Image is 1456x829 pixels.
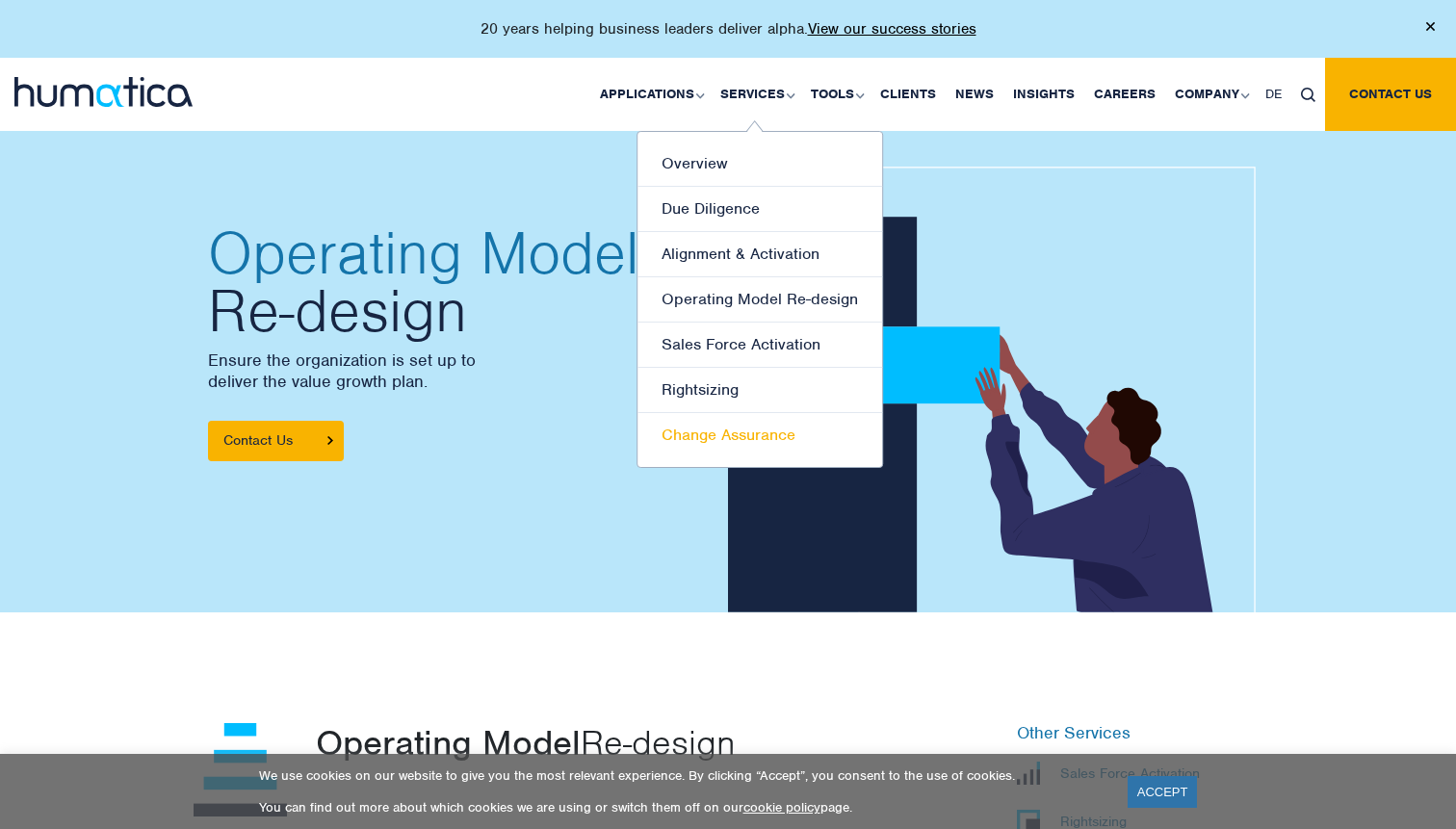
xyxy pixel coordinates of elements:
a: Rightsizing [637,368,882,413]
a: Insights [1003,58,1084,131]
a: Careers [1084,58,1165,131]
a: Due Diligence [637,187,882,232]
a: Overview [637,142,882,187]
span: DE [1265,86,1282,102]
a: Operating Model Re-design [637,277,882,323]
img: logo [14,77,193,107]
p: 20 years helping business leaders deliver alpha. [481,19,976,39]
p: You can find out more about which cookies we are using or switch them off on our page. [259,799,1104,816]
img: <span>Operating Model</span> Re-design [194,723,287,816]
a: News [946,58,1003,131]
span: Operating Model [208,224,709,282]
a: DE [1256,58,1291,131]
img: search_icon [1301,88,1315,102]
a: Sales Force Activation [637,323,882,368]
p: Ensure the organization is set up to deliver the value growth plan. [208,350,709,392]
img: about_banner1 [728,167,1270,629]
p: Re-design [316,723,897,762]
h2: Re-design [208,224,709,340]
span: Operating Model [316,720,581,764]
a: Contact us [1325,58,1456,131]
a: ACCEPT [1128,776,1198,808]
a: Services [711,58,801,131]
a: cookie policy [743,799,820,816]
p: We use cookies on our website to give you the most relevant experience. By clicking “Accept”, you... [259,767,1104,784]
a: View our success stories [808,19,976,39]
a: Company [1165,58,1256,131]
h6: Other Services [1017,723,1262,744]
a: Alignment & Activation [637,232,882,277]
a: Clients [871,58,946,131]
a: Contact Us [208,421,344,461]
a: Change Assurance [637,413,882,457]
img: arrowicon [327,436,333,445]
a: Tools [801,58,871,131]
a: Applications [590,58,711,131]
